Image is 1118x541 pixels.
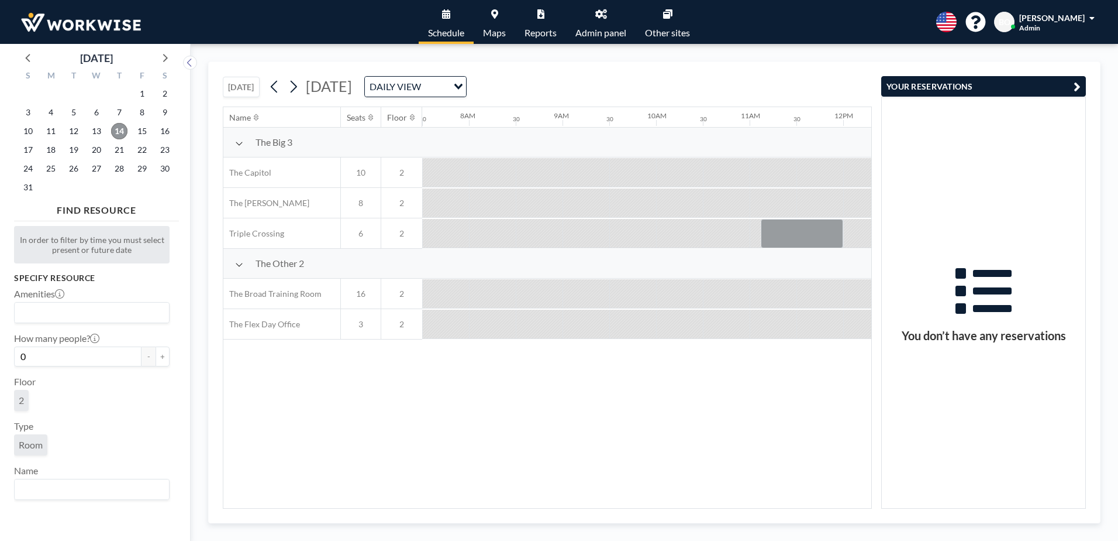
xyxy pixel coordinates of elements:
[381,167,422,178] span: 2
[157,85,173,102] span: Saturday, August 2, 2025
[134,123,150,139] span: Friday, August 15, 2025
[111,142,127,158] span: Thursday, August 21, 2025
[223,289,322,299] span: The Broad Training Room
[43,160,59,177] span: Monday, August 25, 2025
[20,142,36,158] span: Sunday, August 17, 2025
[14,288,64,300] label: Amenities
[367,79,423,94] span: DAILY VIEW
[65,123,82,139] span: Tuesday, August 12, 2025
[20,179,36,196] span: Sunday, August 31, 2025
[142,347,156,367] button: -
[575,28,626,37] span: Admin panel
[223,167,271,178] span: The Capitol
[223,77,260,97] button: [DATE]
[306,77,352,95] span: [DATE]
[387,112,407,123] div: Floor
[65,160,82,177] span: Tuesday, August 26, 2025
[88,104,105,121] span: Wednesday, August 6, 2025
[17,69,40,84] div: S
[882,328,1085,343] h3: You don’t have any reservations
[80,50,113,66] div: [DATE]
[341,228,381,239] span: 6
[65,142,82,158] span: Tuesday, August 19, 2025
[19,11,143,34] img: organization-logo
[881,76,1086,97] button: YOUR RESERVATIONS
[223,319,300,330] span: The Flex Day Office
[999,17,1010,28] span: BO
[341,319,381,330] span: 3
[43,142,59,158] span: Monday, August 18, 2025
[111,123,127,139] span: Thursday, August 14, 2025
[19,395,24,406] span: 2
[525,28,557,37] span: Reports
[741,111,760,120] div: 11AM
[14,333,99,344] label: How many people?
[15,480,169,499] div: Search for option
[1019,23,1040,32] span: Admin
[156,347,170,367] button: +
[157,123,173,139] span: Saturday, August 16, 2025
[14,226,170,263] div: In order to filter by time you must select present or future date
[108,69,130,84] div: T
[606,115,613,123] div: 30
[223,228,284,239] span: Triple Crossing
[88,160,105,177] span: Wednesday, August 27, 2025
[381,228,422,239] span: 2
[460,111,475,120] div: 8AM
[700,115,707,123] div: 30
[134,142,150,158] span: Friday, August 22, 2025
[381,198,422,208] span: 2
[19,439,43,451] span: Room
[347,112,365,123] div: Seats
[43,123,59,139] span: Monday, August 11, 2025
[153,69,176,84] div: S
[341,167,381,178] span: 10
[256,136,292,148] span: The Big 3
[20,123,36,139] span: Sunday, August 10, 2025
[16,305,163,320] input: Search for option
[88,123,105,139] span: Wednesday, August 13, 2025
[40,69,63,84] div: M
[157,160,173,177] span: Saturday, August 30, 2025
[834,111,853,120] div: 12PM
[157,104,173,121] span: Saturday, August 9, 2025
[14,200,179,216] h4: FIND RESOURCE
[111,160,127,177] span: Thursday, August 28, 2025
[425,79,447,94] input: Search for option
[157,142,173,158] span: Saturday, August 23, 2025
[134,160,150,177] span: Friday, August 29, 2025
[134,104,150,121] span: Friday, August 8, 2025
[15,303,169,323] div: Search for option
[20,160,36,177] span: Sunday, August 24, 2025
[341,289,381,299] span: 16
[14,376,36,388] label: Floor
[85,69,108,84] div: W
[645,28,690,37] span: Other sites
[88,142,105,158] span: Wednesday, August 20, 2025
[65,104,82,121] span: Tuesday, August 5, 2025
[111,104,127,121] span: Thursday, August 7, 2025
[428,28,464,37] span: Schedule
[554,111,569,120] div: 9AM
[16,482,163,497] input: Search for option
[1019,13,1085,23] span: [PERSON_NAME]
[793,115,800,123] div: 30
[130,69,153,84] div: F
[20,104,36,121] span: Sunday, August 3, 2025
[256,258,304,269] span: The Other 2
[43,104,59,121] span: Monday, August 4, 2025
[341,198,381,208] span: 8
[381,289,422,299] span: 2
[223,198,309,208] span: The [PERSON_NAME]
[647,111,667,120] div: 10AM
[14,420,33,432] label: Type
[14,465,38,477] label: Name
[381,319,422,330] span: 2
[134,85,150,102] span: Friday, August 1, 2025
[229,112,251,123] div: Name
[513,115,520,123] div: 30
[63,69,85,84] div: T
[365,77,466,97] div: Search for option
[483,28,506,37] span: Maps
[14,273,170,283] h3: Specify resource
